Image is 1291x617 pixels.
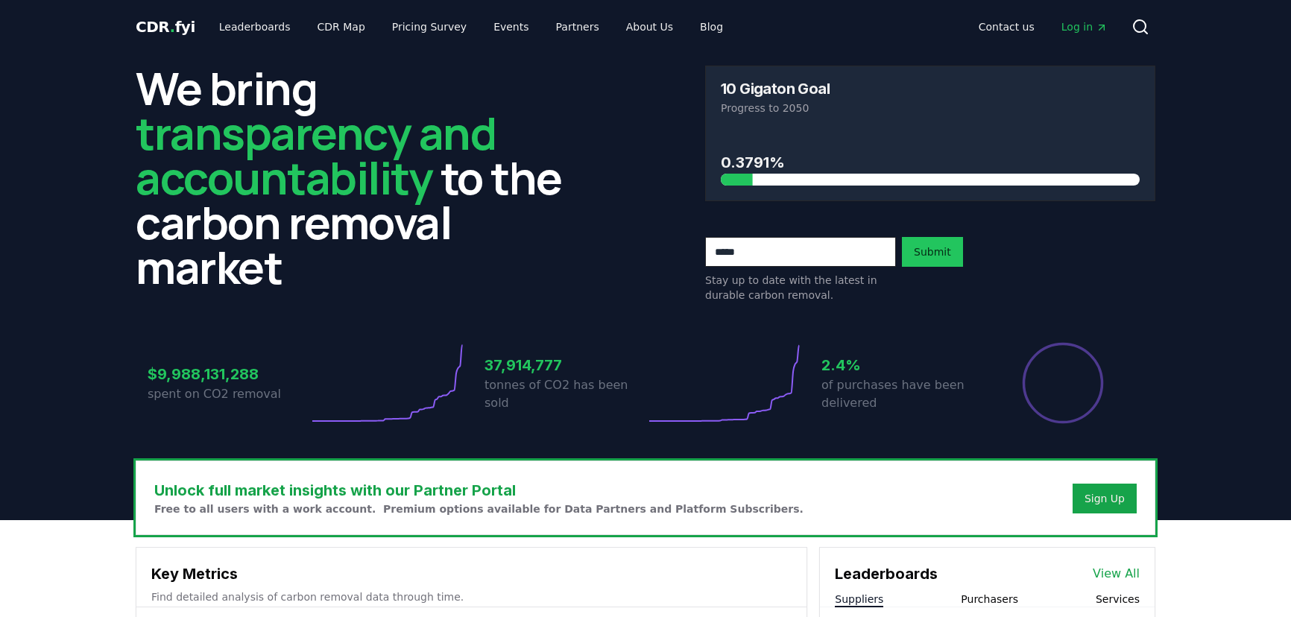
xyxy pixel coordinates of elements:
button: Suppliers [835,592,883,607]
button: Purchasers [961,592,1018,607]
a: Sign Up [1085,491,1125,506]
span: CDR fyi [136,18,195,36]
h3: 0.3791% [721,151,1140,174]
a: About Us [614,13,685,40]
h2: We bring to the carbon removal market [136,66,586,289]
p: of purchases have been delivered [821,376,982,412]
a: Blog [688,13,735,40]
a: CDR Map [306,13,377,40]
p: Find detailed analysis of carbon removal data through time. [151,589,792,604]
a: Log in [1049,13,1120,40]
span: Log in [1061,19,1108,34]
button: Submit [902,237,963,267]
p: tonnes of CO2 has been sold [484,376,645,412]
button: Sign Up [1073,484,1137,513]
h3: $9,988,131,288 [148,363,309,385]
p: Stay up to date with the latest in durable carbon removal. [705,273,896,303]
h3: 10 Gigaton Goal [721,81,830,96]
h3: Key Metrics [151,563,792,585]
a: Contact us [967,13,1047,40]
nav: Main [967,13,1120,40]
h3: 37,914,777 [484,354,645,376]
p: spent on CO2 removal [148,385,309,403]
p: Progress to 2050 [721,101,1140,116]
a: CDR.fyi [136,16,195,37]
a: Events [482,13,540,40]
h3: Leaderboards [835,563,938,585]
a: View All [1093,565,1140,583]
span: transparency and accountability [136,102,496,208]
h3: Unlock full market insights with our Partner Portal [154,479,804,501]
span: . [170,18,175,36]
a: Leaderboards [207,13,303,40]
button: Services [1096,592,1140,607]
div: Percentage of sales delivered [1021,341,1105,425]
h3: 2.4% [821,354,982,376]
nav: Main [207,13,735,40]
a: Pricing Survey [380,13,479,40]
a: Partners [544,13,611,40]
p: Free to all users with a work account. Premium options available for Data Partners and Platform S... [154,501,804,516]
